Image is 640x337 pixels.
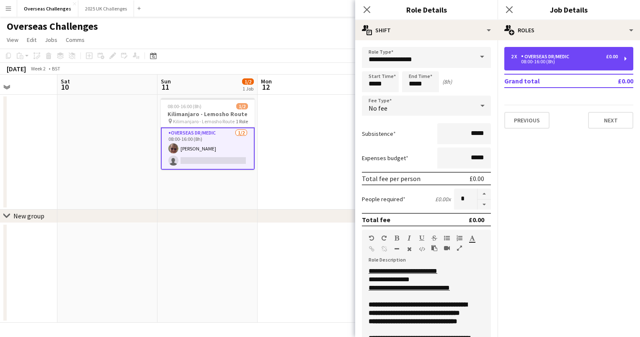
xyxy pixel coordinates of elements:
td: £0.00 [594,74,633,88]
h3: Kilimanjaro - Lemosho Route [161,110,255,118]
button: Strikethrough [431,235,437,241]
button: Fullscreen [457,245,462,251]
div: 2 x [511,54,521,60]
h3: Job Details [498,4,640,15]
a: View [3,34,22,45]
span: View [7,36,18,44]
span: Jobs [45,36,57,44]
span: 1 Role [236,118,248,124]
span: Comms [66,36,85,44]
span: 08:00-16:00 (8h) [168,103,201,109]
button: Undo [369,235,374,241]
span: 12 [260,82,272,92]
span: 11 [160,82,171,92]
button: Overseas Challenges [17,0,78,17]
app-card-role: Overseas Dr/Medic1/208:00-16:00 (8h)[PERSON_NAME] [161,127,255,170]
button: Text Color [469,235,475,241]
div: (8h) [442,78,452,86]
button: Unordered List [444,235,450,241]
span: Edit [27,36,36,44]
span: Mon [261,78,272,85]
button: Paste as plain text [431,245,437,251]
div: Total fee [362,215,390,224]
span: Week 2 [28,65,49,72]
button: Underline [419,235,425,241]
h3: Role Details [355,4,498,15]
a: Edit [23,34,40,45]
label: Subsistence [362,130,396,137]
div: New group [13,212,44,220]
button: Ordered List [457,235,462,241]
button: Bold [394,235,400,241]
div: £0.00 [469,215,484,224]
div: £0.00 [606,54,618,60]
div: £0.00 [470,174,484,183]
app-job-card: 08:00-16:00 (8h)1/2Kilimanjaro - Lemosho Route Kilimanjaro - Lemosho Route1 RoleOverseas Dr/Medic... [161,98,255,170]
button: Previous [504,112,550,129]
span: 1/2 [236,103,248,109]
div: BST [52,65,60,72]
label: People required [362,195,405,203]
span: No fee [369,104,387,112]
span: 1/2 [242,78,254,85]
button: 2025 UK Challenges [78,0,134,17]
a: Jobs [41,34,61,45]
a: Comms [62,34,88,45]
button: Clear Formatting [406,246,412,252]
div: Roles [498,20,640,40]
div: £0.00 x [435,195,451,203]
div: Shift [355,20,498,40]
span: Kilimanjaro - Lemosho Route [173,118,235,124]
button: Redo [381,235,387,241]
td: Grand total [504,74,594,88]
button: Italic [406,235,412,241]
div: 1 Job [243,86,253,92]
div: Overseas Dr/Medic [521,54,573,60]
label: Expenses budget [362,154,408,162]
h1: Overseas Challenges [7,20,98,33]
span: Sun [161,78,171,85]
div: Total fee per person [362,174,421,183]
button: Next [588,112,633,129]
span: Sat [61,78,70,85]
span: 10 [59,82,70,92]
button: Horizontal Line [394,246,400,252]
button: HTML Code [419,246,425,252]
button: Increase [477,189,491,200]
button: Insert video [444,245,450,251]
button: Decrease [477,200,491,210]
div: 08:00-16:00 (8h) [511,60,618,64]
div: [DATE] [7,65,26,73]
